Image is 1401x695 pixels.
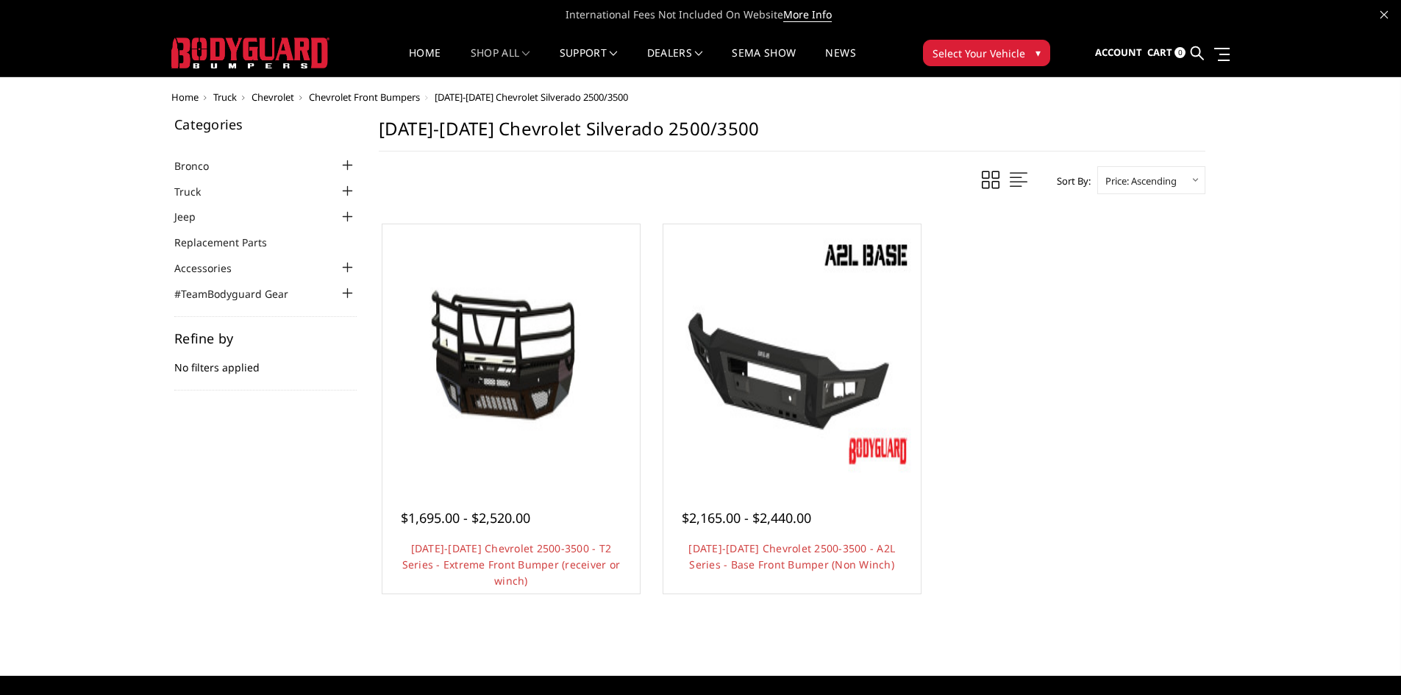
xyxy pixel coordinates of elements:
h5: Refine by [174,332,357,345]
a: Account [1095,33,1142,73]
a: [DATE]-[DATE] Chevrolet 2500-3500 - T2 Series - Extreme Front Bumper (receiver or winch) [402,541,621,588]
span: $2,165.00 - $2,440.00 [682,509,811,527]
span: ▾ [1035,45,1041,60]
h1: [DATE]-[DATE] Chevrolet Silverado 2500/3500 [379,118,1205,152]
a: [DATE]-[DATE] Chevrolet 2500-3500 - A2L Series - Base Front Bumper (Non Winch) [688,541,895,571]
h5: Categories [174,118,357,131]
span: $1,695.00 - $2,520.00 [401,509,530,527]
img: 2015-2019 Chevrolet 2500-3500 - A2L Series - Base Front Bumper (Non Winch) [667,228,917,478]
a: Accessories [174,260,250,276]
span: Select Your Vehicle [933,46,1025,61]
label: Sort By: [1049,170,1091,192]
a: 2015-2019 Chevrolet 2500-3500 - T2 Series - Extreme Front Bumper (receiver or winch) 2015-2019 Ch... [386,228,636,478]
img: BODYGUARD BUMPERS [171,38,329,68]
a: shop all [471,48,530,76]
a: Chevrolet Front Bumpers [309,90,420,104]
a: Bronco [174,158,227,174]
a: SEMA Show [732,48,796,76]
a: Truck [213,90,237,104]
a: Home [409,48,441,76]
a: Cart 0 [1147,33,1186,73]
a: News [825,48,855,76]
span: Account [1095,46,1142,59]
a: Home [171,90,199,104]
a: Chevrolet [252,90,294,104]
a: Replacement Parts [174,235,285,250]
a: More Info [783,7,832,22]
a: Truck [174,184,219,199]
div: No filters applied [174,332,357,391]
a: #TeamBodyguard Gear [174,286,307,302]
a: Dealers [647,48,703,76]
span: [DATE]-[DATE] Chevrolet Silverado 2500/3500 [435,90,628,104]
span: Cart [1147,46,1172,59]
span: 0 [1174,47,1186,58]
a: Support [560,48,618,76]
a: Jeep [174,209,214,224]
button: Select Your Vehicle [923,40,1050,66]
